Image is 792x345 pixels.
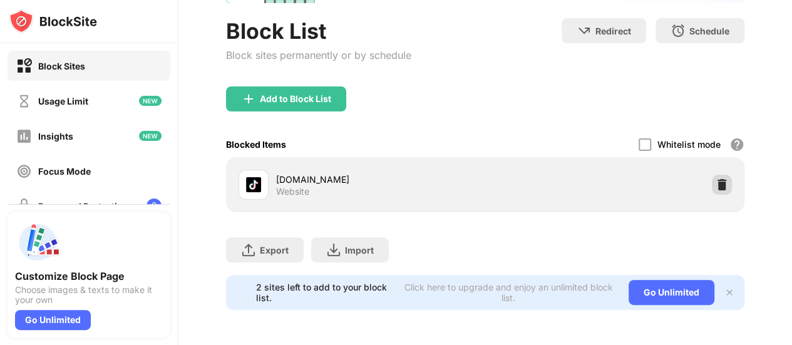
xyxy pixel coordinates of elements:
[276,173,485,186] div: [DOMAIN_NAME]
[276,186,309,197] div: Website
[15,285,163,305] div: Choose images & texts to make it your own
[16,93,32,109] img: time-usage-off.svg
[38,96,88,106] div: Usage Limit
[15,220,60,265] img: push-custom-page.svg
[226,49,411,61] div: Block sites permanently or by schedule
[689,26,729,36] div: Schedule
[403,282,614,303] div: Click here to upgrade and enjoy an unlimited block list.
[246,177,261,192] img: favicons
[38,131,73,142] div: Insights
[16,163,32,179] img: focus-off.svg
[15,310,91,330] div: Go Unlimited
[139,96,162,106] img: new-icon.svg
[38,201,128,212] div: Password Protection
[657,139,721,150] div: Whitelist mode
[226,139,286,150] div: Blocked Items
[38,61,85,71] div: Block Sites
[16,58,32,74] img: block-on.svg
[345,245,374,255] div: Import
[256,282,396,303] div: 2 sites left to add to your block list.
[15,270,163,282] div: Customize Block Page
[629,280,714,305] div: Go Unlimited
[9,9,97,34] img: logo-blocksite.svg
[724,287,734,297] img: x-button.svg
[16,128,32,144] img: insights-off.svg
[38,166,91,177] div: Focus Mode
[595,26,631,36] div: Redirect
[147,198,162,214] img: lock-menu.svg
[16,198,32,214] img: password-protection-off.svg
[139,131,162,141] img: new-icon.svg
[260,94,331,104] div: Add to Block List
[226,18,411,44] div: Block List
[260,245,289,255] div: Export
